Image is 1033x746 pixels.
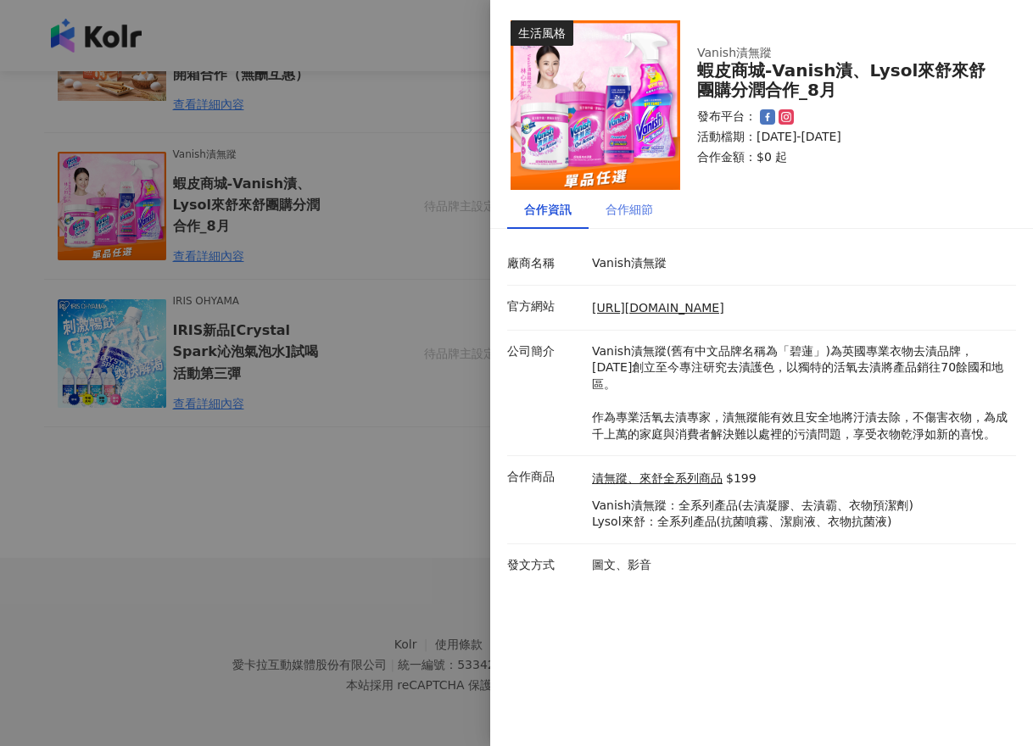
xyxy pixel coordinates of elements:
p: 合作商品 [507,469,584,486]
div: 合作細節 [606,200,653,219]
div: 生活風格 [511,20,573,46]
p: $199 [726,470,757,487]
p: 官方網站 [507,298,584,315]
a: [URL][DOMAIN_NAME] [592,301,724,315]
img: 漬無蹤、來舒全系列商品 [511,20,680,190]
p: 發文方式 [507,557,584,574]
p: 發布平台： [697,109,757,125]
p: 公司簡介 [507,343,584,360]
p: 合作金額： $0 起 [697,149,996,166]
p: 廠商名稱 [507,255,584,272]
p: Vanish漬無蹤 [592,255,1008,272]
a: 漬無蹤、來舒全系列商品 [592,470,723,487]
div: 蝦皮商城-Vanish漬、Lysol來舒來舒團購分潤合作_8月 [697,61,996,100]
p: 圖文、影音 [592,557,1008,574]
p: 活動檔期：[DATE]-[DATE] [697,129,996,146]
div: 合作資訊 [524,200,572,219]
p: Vanish漬無蹤：全系列產品(去漬凝膠、去漬霸、衣物預潔劑) Lysol來舒：全系列產品(抗菌噴霧、潔廁液、衣物抗菌液) [592,498,913,531]
div: Vanish漬無蹤 [697,45,996,62]
p: Vanish漬無蹤(舊有中文品牌名稱為「碧蓮」)為英國專業衣物去漬品牌，[DATE]創立至今專注研究去漬護色，以獨特的活氧去漬將產品銷往70餘國和地區。​ 作為專業活氧去漬專家，漬無蹤能有效且安... [592,343,1008,443]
